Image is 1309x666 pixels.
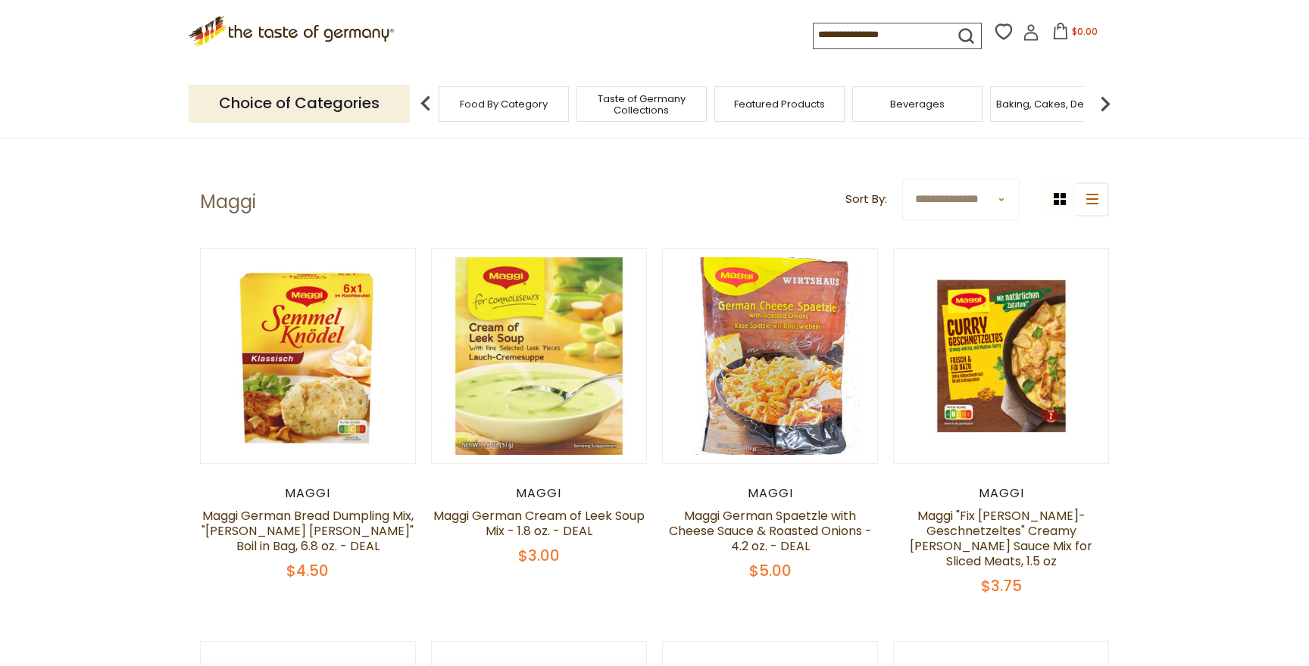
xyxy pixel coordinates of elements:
a: Maggi German Spaetzle with Cheese Sauce & Roasted Onions - 4.2 oz. - DEAL [669,507,872,555]
button: $0.00 [1042,23,1107,45]
span: $4.50 [286,560,329,581]
a: Taste of Germany Collections [581,93,702,116]
span: $0.00 [1072,25,1098,38]
img: Maggi Bread Dumpling Mix Semmel Knoedel [201,249,415,463]
a: Beverages [890,98,945,110]
a: Maggi "Fix [PERSON_NAME]-Geschnetzeltes" Creamy [PERSON_NAME] Sauce Mix for Sliced Meats, 1.5 oz [910,507,1092,570]
div: Maggi [893,486,1109,501]
label: Sort By: [845,190,887,209]
span: $5.00 [749,560,792,581]
img: Maggi German Cream of Leek Soup Mix [432,249,646,463]
span: $3.75 [981,575,1022,596]
img: Maggi Curry-Geschnetzeltes [894,249,1108,463]
a: Featured Products [734,98,825,110]
a: Maggi German Bread Dumpling Mix, "[PERSON_NAME] [PERSON_NAME]" Boil in Bag, 6.8 oz. - DEAL [202,507,414,555]
a: Baking, Cakes, Desserts [996,98,1114,110]
div: Maggi [431,486,647,501]
a: Food By Category [460,98,548,110]
div: Maggi [200,486,416,501]
img: Maggi Cheese Spaetzle with Roasted Onions [663,249,877,463]
img: next arrow [1090,89,1120,119]
img: previous arrow [411,89,441,119]
p: Choice of Categories [189,85,410,122]
div: Maggi [662,486,878,501]
h1: Maggi [200,191,256,213]
span: $3.00 [518,545,560,566]
a: Maggi German Cream of Leek Soup Mix - 1.8 oz. - DEAL [433,507,645,540]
